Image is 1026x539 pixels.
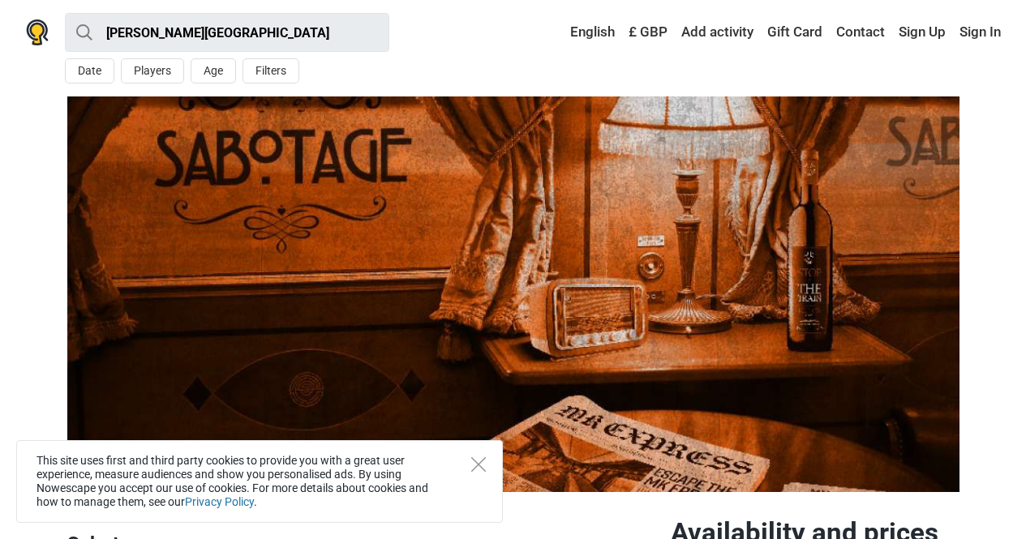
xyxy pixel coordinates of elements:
a: Sign In [955,18,1001,47]
input: try “London” [65,13,389,52]
a: Privacy Policy [185,495,254,508]
a: Add activity [677,18,758,47]
button: Close [471,457,486,472]
img: English [559,27,570,38]
div: This site uses first and third party cookies to provide you with a great user experience, measure... [16,440,503,523]
button: Filters [243,58,299,83]
img: Sabotage photo 1 [67,96,959,492]
img: Nowescape logo [26,19,49,45]
button: Age [191,58,236,83]
a: £ GBP [625,18,672,47]
a: Contact [832,18,889,47]
a: Gift Card [763,18,826,47]
button: Date [65,58,114,83]
a: English [555,18,619,47]
a: Sign Up [895,18,950,47]
button: Players [121,58,184,83]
